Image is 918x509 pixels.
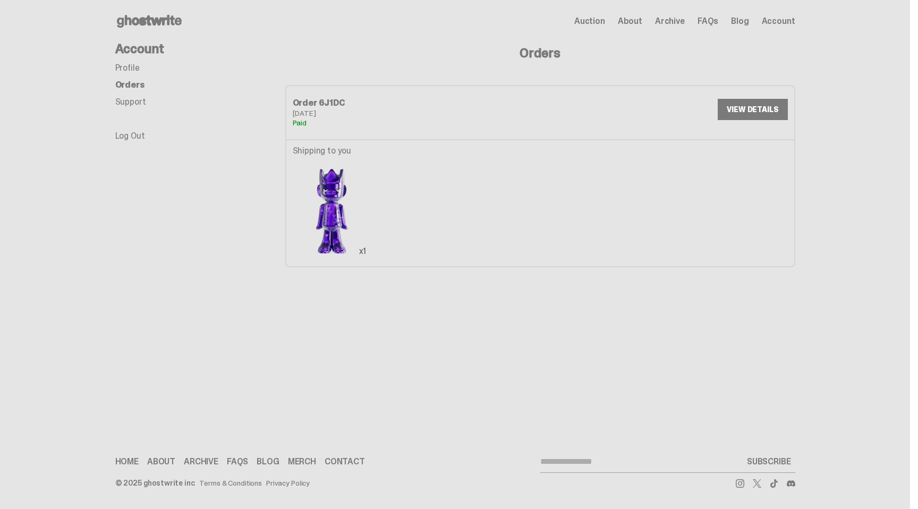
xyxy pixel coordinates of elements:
a: Log Out [115,130,145,141]
a: Blog [731,17,749,26]
div: Order 6J1DC [293,99,540,107]
a: Support [115,96,146,107]
a: VIEW DETAILS [718,99,787,120]
div: © 2025 ghostwrite inc [115,479,195,487]
a: Terms & Conditions [199,479,262,487]
a: Home [115,458,139,466]
h4: Account [115,43,285,55]
a: Profile [115,62,140,73]
p: Shipping to you [293,147,371,155]
a: Archive [655,17,685,26]
a: FAQs [227,458,248,466]
div: [DATE] [293,109,540,117]
a: FAQs [698,17,718,26]
a: Account [762,17,795,26]
a: Auction [574,17,605,26]
a: Blog [257,458,279,466]
a: Archive [184,458,218,466]
button: SUBSCRIBE [743,451,795,472]
a: About [147,458,175,466]
a: Merch [288,458,316,466]
a: Contact [325,458,365,466]
div: Paid [293,119,540,126]
a: Privacy Policy [266,479,310,487]
a: Orders [115,79,145,90]
a: About [618,17,642,26]
h4: Orders [285,47,795,60]
div: x1 [354,243,371,260]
